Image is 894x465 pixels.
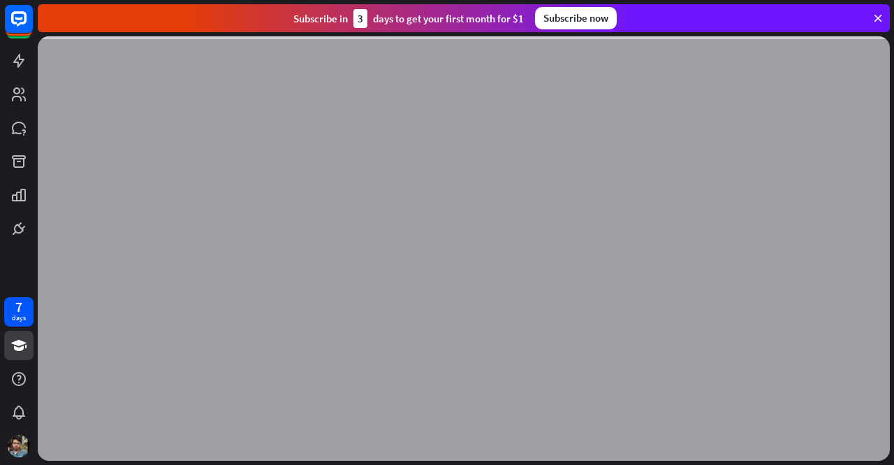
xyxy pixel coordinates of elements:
[353,9,367,28] div: 3
[535,7,617,29] div: Subscribe now
[15,301,22,313] div: 7
[293,9,524,28] div: Subscribe in days to get your first month for $1
[4,297,34,327] a: 7 days
[12,313,26,323] div: days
